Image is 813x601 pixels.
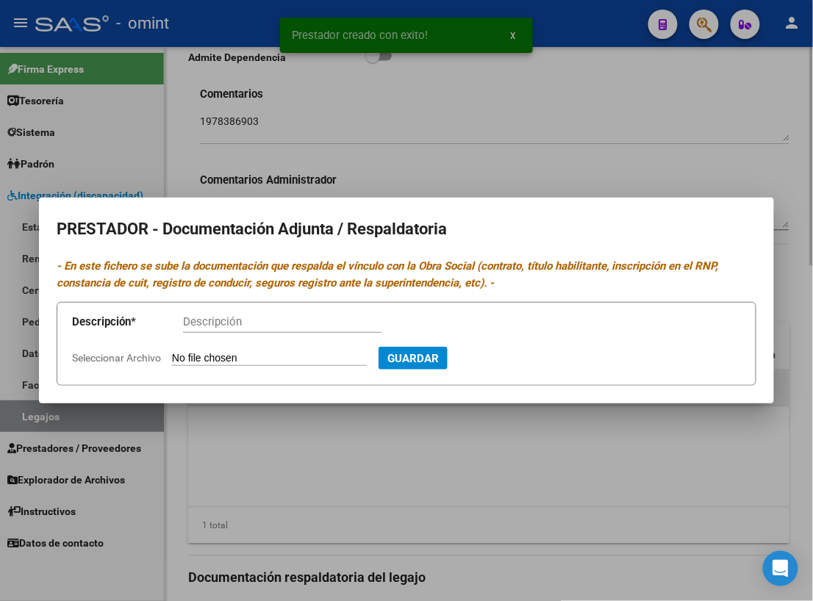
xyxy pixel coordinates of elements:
[57,259,719,289] i: - En este fichero se sube la documentación que respalda el vínculo con la Obra Social (contrato, ...
[57,215,756,243] h2: PRESTADOR - Documentación Adjunta / Respaldatoria
[72,352,161,364] span: Seleccionar Archivo
[387,352,439,365] span: Guardar
[72,314,183,331] p: Descripción
[763,551,798,586] div: Open Intercom Messenger
[379,347,448,370] button: Guardar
